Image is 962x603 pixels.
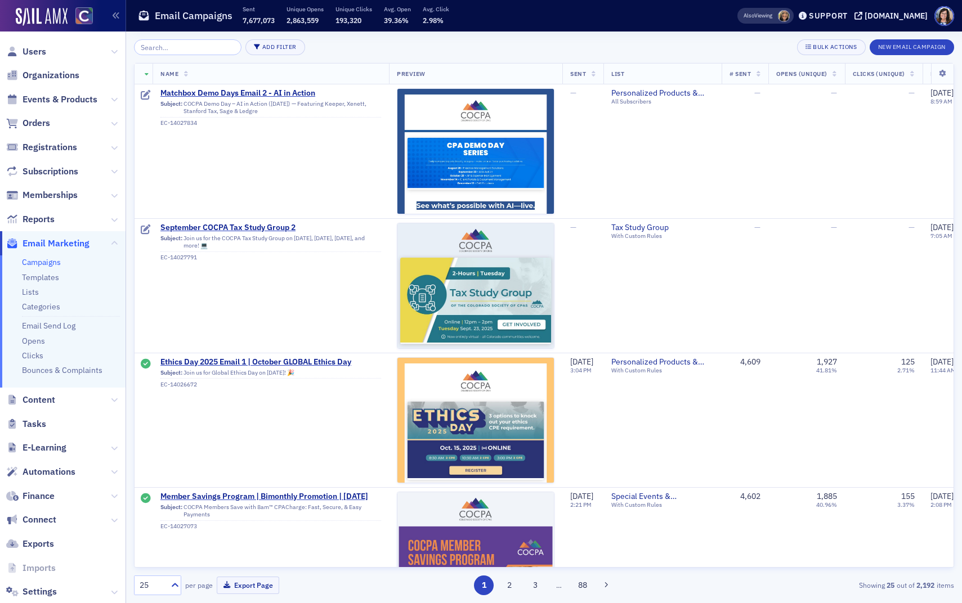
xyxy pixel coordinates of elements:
time: 8:59 AM [930,97,952,105]
a: Organizations [6,69,79,82]
button: 3 [525,575,545,595]
span: Orders [23,117,50,129]
span: Subscriptions [23,165,78,178]
time: 2:08 PM [930,501,952,508]
span: Viewing [744,12,772,20]
span: [DATE] [930,491,954,501]
a: Opens [22,336,45,346]
a: E-Learning [6,442,66,454]
span: Exports [23,538,54,550]
a: New Email Campaign [870,41,954,51]
span: Email Marketing [23,237,90,250]
a: Lists [22,287,39,297]
span: 193,320 [335,16,361,25]
a: Users [6,46,46,58]
div: All Subscribers [611,98,714,105]
span: Events & Products [23,93,97,106]
a: Connect [6,514,56,526]
div: EC-14027073 [160,523,381,530]
div: 40.96% [816,501,837,508]
span: Users [23,46,46,58]
span: Name [160,70,178,78]
a: Reports [6,213,55,226]
div: EC-14027791 [160,254,381,261]
span: — [831,222,837,232]
a: SailAMX [16,8,68,26]
a: Subscriptions [6,165,78,178]
span: — [570,88,576,98]
a: Email Send Log [22,321,75,331]
span: Subject: [160,235,182,249]
span: … [551,580,567,590]
span: Lauren Standiford [778,10,790,22]
div: Draft [141,90,151,101]
a: Orders [6,117,50,129]
span: — [909,88,915,98]
span: Finance [23,490,55,502]
div: Sent [141,359,151,370]
span: Opens (Unique) [776,70,827,78]
div: With Custom Rules [611,367,714,374]
button: 1 [474,575,494,595]
span: Subject: [160,369,182,376]
span: September COCPA Tax Study Group 2 [160,223,381,233]
a: Tasks [6,418,46,430]
div: Bulk Actions [813,44,857,50]
p: Avg. Open [384,5,411,13]
a: Exports [6,538,54,550]
span: Preview [397,70,426,78]
span: [DATE] [570,357,593,367]
span: — [831,88,837,98]
div: [DOMAIN_NAME] [865,11,928,21]
strong: 25 [885,580,897,590]
h1: Email Campaigns [155,9,232,22]
span: Clicks (Unique) [853,70,905,78]
time: 11:44 AM [930,366,956,374]
span: — [909,222,915,232]
div: Support [809,11,848,21]
span: List [611,70,624,78]
span: Ethics Day 2025 Email 1 | October GLOBAL Ethics Day [160,357,381,367]
span: [DATE] [930,357,954,367]
div: Join us for the COCPA Tax Study Group on [DATE], [DATE], [DATE], and more! 💻 [160,235,381,252]
span: Settings [23,586,57,598]
span: Subject: [160,100,182,115]
span: 2,863,559 [287,16,319,25]
div: 155 [901,492,915,502]
a: Special Events & Announcements [611,492,714,502]
span: Content [23,394,55,406]
span: Automations [23,466,75,478]
p: Unique Clicks [335,5,372,13]
span: — [570,222,576,232]
a: Imports [6,562,56,574]
button: Add Filter [245,39,305,55]
a: Personalized Products & Events [611,88,714,98]
div: With Custom Rules [611,501,714,508]
a: Matchbox Demo Days Email 2 - AI in Action [160,88,381,98]
span: Member Savings Program | Bimonthly Promotion | [DATE] [160,492,381,502]
div: 2.71% [897,367,915,374]
span: # Sent [730,70,751,78]
a: Templates [22,272,59,282]
div: 3.37% [897,501,915,508]
a: Personalized Products & Events [611,357,714,367]
a: Tax Study Group [611,223,714,233]
a: Categories [22,301,60,312]
div: 1,927 [817,357,837,367]
span: Connect [23,514,56,526]
button: 88 [572,575,592,595]
p: Avg. Click [423,5,449,13]
time: 7:05 AM [930,232,952,240]
a: Finance [6,490,55,502]
div: 4,602 [730,492,760,502]
span: Registrations [23,141,77,154]
div: Join us for Global Ethics Day on [DATE]! 🎉 [160,369,381,379]
span: [DATE] [930,88,954,98]
a: Email Marketing [6,237,90,250]
span: Imports [23,562,56,574]
span: Subject: [160,503,182,518]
